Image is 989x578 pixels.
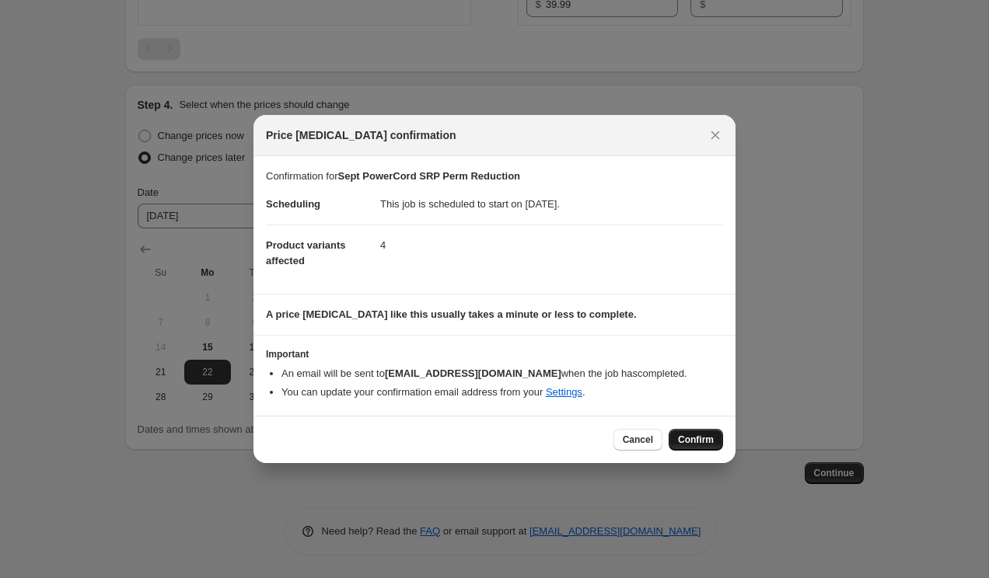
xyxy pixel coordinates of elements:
span: Cancel [623,433,653,446]
b: Sept PowerCord SRP Perm Reduction [337,170,520,182]
button: Close [704,124,726,146]
b: A price [MEDICAL_DATA] like this usually takes a minute or less to complete. [266,308,637,320]
dd: 4 [380,225,723,266]
span: Price [MEDICAL_DATA] confirmation [266,127,456,143]
button: Confirm [669,429,723,451]
h3: Important [266,348,723,360]
button: Cancel [613,429,662,451]
dd: This job is scheduled to start on [DATE]. [380,184,723,225]
li: An email will be sent to when the job has completed . [281,366,723,381]
span: Scheduling [266,198,320,210]
b: [EMAIL_ADDRESS][DOMAIN_NAME] [385,367,561,379]
a: Settings [546,386,582,398]
p: Confirmation for [266,169,723,184]
span: Product variants affected [266,239,346,266]
li: You can update your confirmation email address from your . [281,385,723,400]
span: Confirm [678,433,714,446]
